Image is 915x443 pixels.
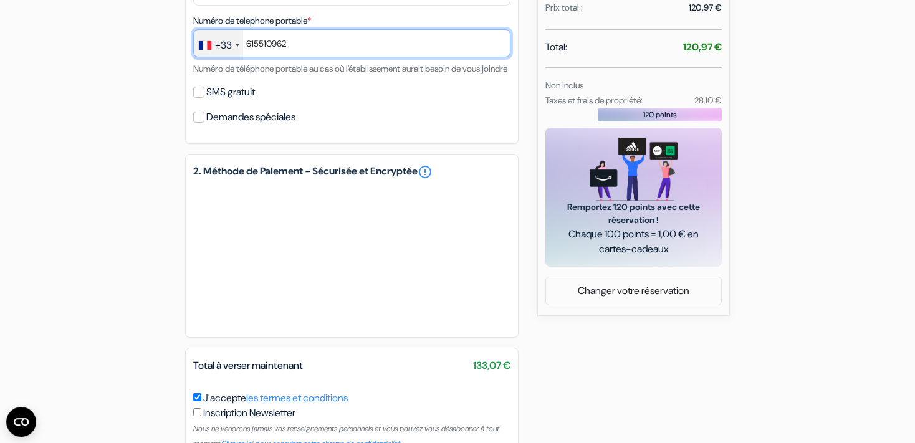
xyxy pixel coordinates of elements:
label: Numéro de telephone portable [193,14,311,27]
a: error_outline [418,164,433,179]
a: Changer votre réservation [546,279,721,303]
span: 133,07 € [473,358,510,373]
div: +33 [215,38,232,53]
iframe: Cadre de saisie sécurisé pour le paiement [191,182,513,330]
small: Non inclus [545,80,583,91]
label: Inscription Newsletter [203,406,295,421]
span: Total: [545,40,567,55]
small: 28,10 € [694,95,722,106]
strong: 120,97 € [683,40,722,54]
label: Demandes spéciales [206,108,295,126]
label: SMS gratuit [206,83,255,101]
a: les termes et conditions [246,391,348,404]
span: Chaque 100 points = 1,00 € en cartes-cadeaux [560,227,707,257]
input: 6 12 34 56 78 [193,29,510,57]
label: J'accepte [203,391,348,406]
span: Remportez 120 points avec cette réservation ! [560,201,707,227]
div: 120,97 € [689,1,722,14]
span: Total à verser maintenant [193,359,303,372]
small: Numéro de téléphone portable au cas où l'établissement aurait besoin de vous joindre [193,63,507,74]
small: Taxes et frais de propriété: [545,95,643,106]
span: 120 points [643,109,677,120]
h5: 2. Méthode de Paiement - Sécurisée et Encryptée [193,164,510,179]
div: Prix total : [545,1,583,14]
img: gift_card_hero_new.png [590,138,678,201]
button: Ouvrir le widget CMP [6,407,36,437]
div: France: +33 [194,30,243,60]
